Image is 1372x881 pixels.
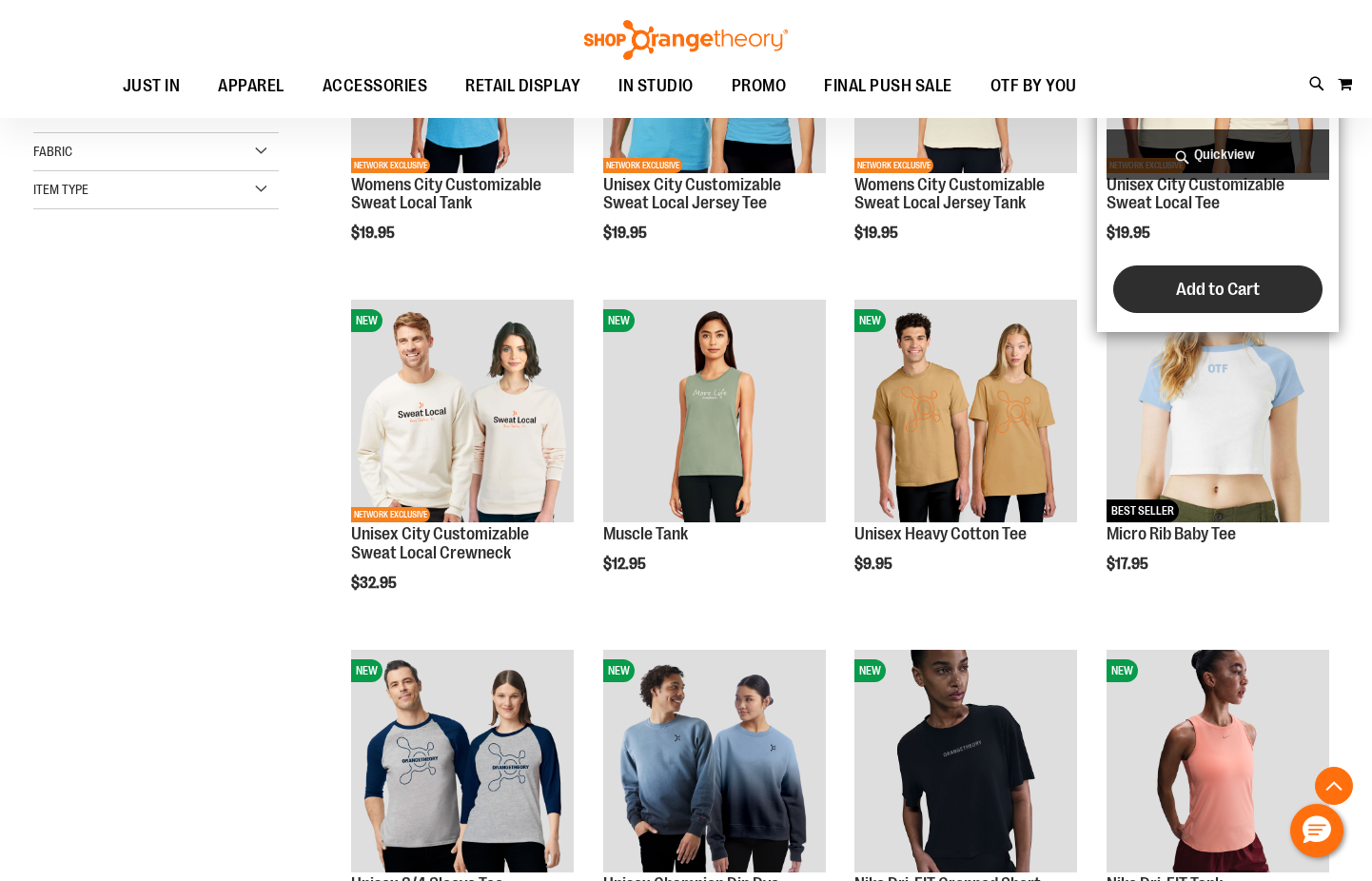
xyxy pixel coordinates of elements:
span: $17.95 [1107,556,1151,573]
img: Unisex 3/4 Sleeve Tee [351,650,574,872]
span: NETWORK EXCLUSIVE [351,158,430,173]
a: RETAIL DISPLAY [446,65,599,108]
span: $9.95 [854,556,895,573]
a: Micro Rib Baby TeeNEWBEST SELLER [1107,300,1329,525]
button: Back To Top [1315,767,1353,805]
img: Nike Dri-FIT Tank [1107,650,1329,872]
span: FINAL PUSH SALE [824,65,952,108]
a: Womens City Customizable Sweat Local Tank [351,175,541,213]
span: NETWORK EXCLUSIVE [351,507,430,522]
img: Micro Rib Baby Tee [1107,300,1329,522]
a: Unisex 3/4 Sleeve TeeNEW [351,650,574,875]
a: Micro Rib Baby Tee [1107,524,1236,543]
span: NEW [1107,659,1138,682]
span: NETWORK EXCLUSIVE [854,158,933,173]
div: product [1097,290,1339,621]
div: product [342,290,583,640]
button: Hello, have a question? Let’s chat. [1290,804,1343,857]
span: ACCESSORIES [323,65,428,108]
img: Unisex Champion Dip Dye Crewneck [603,650,826,872]
span: JUST IN [123,65,181,108]
a: ACCESSORIES [304,65,447,108]
a: Unisex City Customizable Sweat Local Tee [1107,175,1284,213]
span: $19.95 [1107,225,1153,242]
a: OTF BY YOU [971,65,1096,108]
a: Unisex City Customizable Sweat Local Crewneck [351,524,529,562]
span: $19.95 [854,225,901,242]
a: Unisex City Customizable Sweat Local Jersey Tee [603,175,781,213]
button: Add to Cart [1113,265,1323,313]
a: Nike Dri-FIT TankNEW [1107,650,1329,875]
span: APPAREL [218,65,284,108]
a: PROMO [713,65,806,108]
span: $12.95 [603,556,649,573]
a: Quickview [1107,129,1329,180]
span: NEW [351,659,382,682]
span: NEW [854,309,886,332]
span: PROMO [732,65,787,108]
a: Unisex Heavy Cotton TeeNEW [854,300,1077,525]
span: $19.95 [603,225,650,242]
span: $32.95 [351,575,400,592]
span: BEST SELLER [1107,499,1179,522]
a: Muscle TankNEW [603,300,826,525]
a: FINAL PUSH SALE [805,65,971,108]
a: Unisex Champion Dip Dye CrewneckNEW [603,650,826,875]
a: Image of Unisex City Customizable NuBlend CrewneckNEWNETWORK EXCLUSIVE [351,300,574,525]
img: Unisex Heavy Cotton Tee [854,300,1077,522]
span: IN STUDIO [618,65,694,108]
span: $19.95 [351,225,398,242]
img: Muscle Tank [603,300,826,522]
span: NEW [603,309,635,332]
span: OTF BY YOU [990,65,1077,108]
img: Nike Dri-FIT Cropped Short-Sleeve [854,650,1077,872]
a: APPAREL [199,65,304,108]
img: Shop Orangetheory [581,20,791,60]
a: JUST IN [104,65,200,108]
a: Unisex Heavy Cotton Tee [854,524,1027,543]
span: NETWORK EXCLUSIVE [603,158,682,173]
span: NEW [351,309,382,332]
span: Item Type [33,182,88,197]
a: Womens City Customizable Sweat Local Jersey Tank [854,175,1045,213]
div: product [845,290,1087,621]
a: Muscle Tank [603,524,688,543]
span: NEW [854,659,886,682]
span: Fabric [33,144,72,159]
img: Image of Unisex City Customizable NuBlend Crewneck [351,300,574,522]
a: Nike Dri-FIT Cropped Short-SleeveNEW [854,650,1077,875]
a: IN STUDIO [599,65,713,108]
span: NEW [603,659,635,682]
span: Add to Cart [1176,279,1260,300]
div: product [594,290,835,621]
span: RETAIL DISPLAY [465,65,580,108]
